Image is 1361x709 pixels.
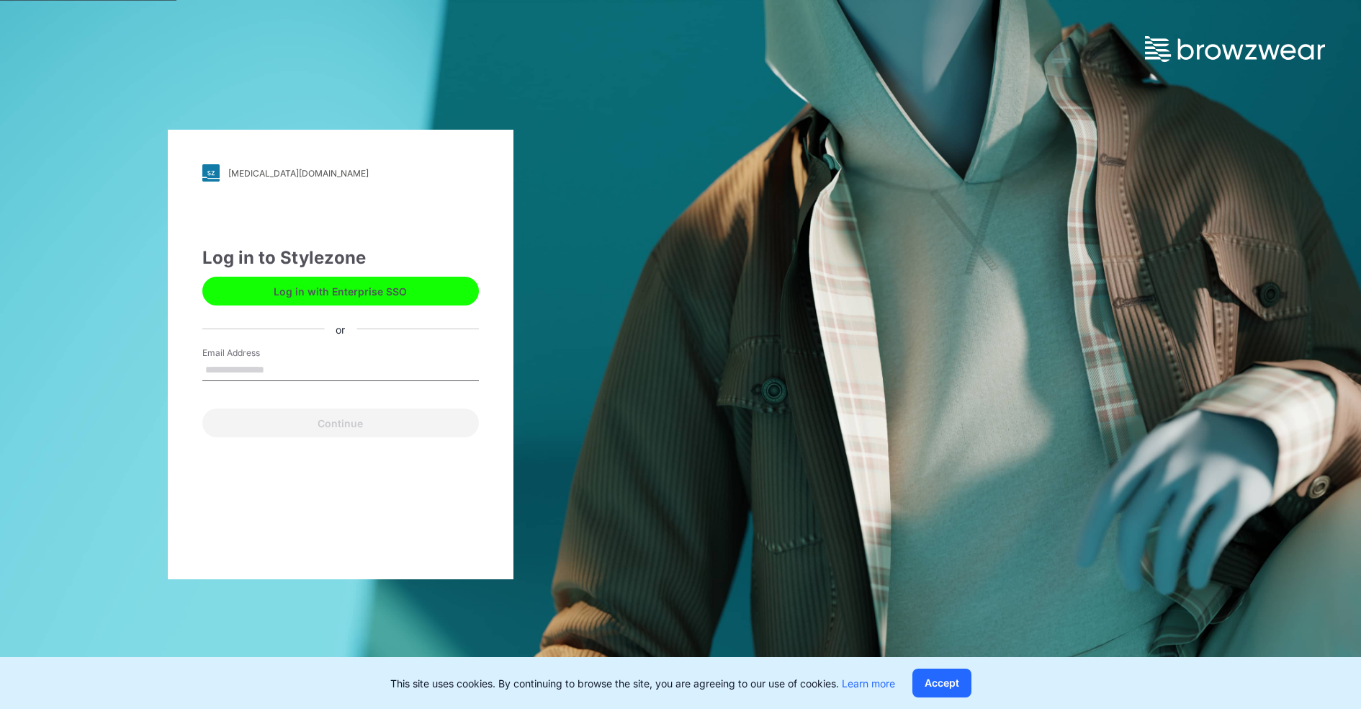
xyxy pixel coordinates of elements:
img: svg+xml;base64,PHN2ZyB3aWR0aD0iMjgiIGhlaWdodD0iMjgiIHZpZXdCb3g9IjAgMCAyOCAyOCIgZmlsbD0ibm9uZSIgeG... [202,164,220,182]
button: Accept [912,669,971,697]
a: Learn more [842,677,895,690]
p: This site uses cookies. By continuing to browse the site, you are agreeing to our use of cookies. [390,676,895,691]
div: [MEDICAL_DATA][DOMAIN_NAME] [228,168,369,179]
div: Log in to Stylezone [202,245,479,271]
a: [MEDICAL_DATA][DOMAIN_NAME] [202,164,479,182]
label: Email Address [202,347,303,360]
img: browzwear-logo.73288ffb.svg [1145,36,1325,62]
button: Log in with Enterprise SSO [202,277,479,306]
div: or [324,321,356,336]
